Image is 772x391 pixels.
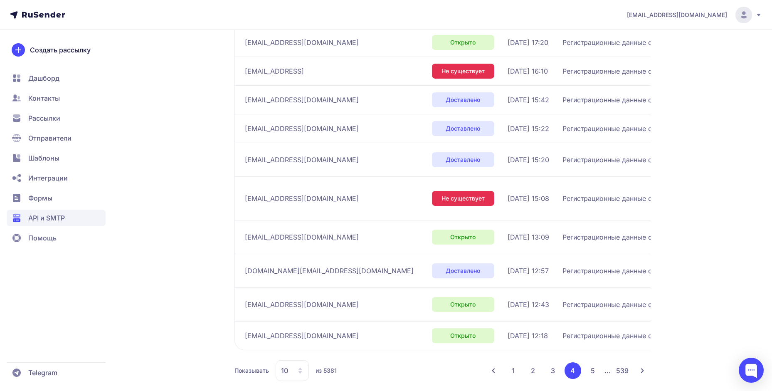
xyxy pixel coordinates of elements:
span: Регистрационные данные от Tehnocentr [562,66,692,76]
span: Открыто [450,38,476,47]
span: [EMAIL_ADDRESS][DOMAIN_NAME] [245,37,359,47]
span: [DATE] 12:57 [508,266,549,276]
span: Интеграции [28,173,68,183]
span: [DATE] 15:42 [508,95,549,105]
button: 3 [545,362,561,379]
button: 539 [614,362,631,379]
span: [EMAIL_ADDRESS][DOMAIN_NAME] [245,95,359,105]
span: [DATE] 15:22 [508,124,549,134]
span: Регистрационные данные от Tehnocentr [562,155,692,165]
span: 10 [281,366,288,376]
span: Регистрационные данные от Tehnocentr [562,37,692,47]
span: Доставлено [446,96,480,104]
span: Показывать [234,366,269,375]
span: из 5381 [316,366,337,375]
span: Контакты [28,93,60,103]
span: API и SMTP [28,213,65,223]
span: Открыто [450,300,476,309]
button: 4 [565,362,581,379]
span: Дашборд [28,73,59,83]
span: [EMAIL_ADDRESS] [245,66,304,76]
span: Рассылки [28,113,60,123]
span: ... [604,366,611,375]
span: Регистрационные данные от Tehnocentr [562,124,692,134]
span: [EMAIL_ADDRESS][DOMAIN_NAME] [245,232,359,242]
span: Регистрационные данные от Tehnocentr [562,193,692,203]
span: [DATE] 15:08 [508,193,549,203]
span: [DATE] 13:09 [508,232,549,242]
button: 5 [585,362,601,379]
span: Шаблоны [28,153,59,163]
span: Отправители [28,133,72,143]
span: Регистрационные данные от Tehnocentr [562,266,692,276]
span: Доставлено [446,156,480,164]
span: Не существует [441,67,485,75]
span: [EMAIL_ADDRESS][DOMAIN_NAME] [245,155,359,165]
span: [DATE] 12:43 [508,299,549,309]
span: Доставлено [446,267,480,275]
span: [DATE] 15:20 [508,155,549,165]
span: [DATE] 17:20 [508,37,548,47]
span: Помощь [28,233,57,243]
span: Не существует [441,194,485,203]
span: [EMAIL_ADDRESS][DOMAIN_NAME] [245,299,359,309]
span: [DATE] 16:10 [508,66,548,76]
span: [EMAIL_ADDRESS][DOMAIN_NAME] [245,193,359,203]
span: Доставлено [446,124,480,133]
span: Открыто [450,233,476,241]
a: Telegram [7,364,106,381]
span: [EMAIL_ADDRESS][DOMAIN_NAME] [245,331,359,341]
span: [EMAIL_ADDRESS][DOMAIN_NAME] [627,11,727,19]
span: Регистрационные данные от Tehnocentr [562,95,692,105]
span: Telegram [28,368,57,378]
span: Регистрационные данные от Tehnocentr [562,331,692,341]
button: 2 [525,362,541,379]
span: Создать рассылку [30,45,91,55]
span: Открыто [450,332,476,340]
span: [EMAIL_ADDRESS][DOMAIN_NAME] [245,124,359,134]
span: Формы [28,193,52,203]
span: Регистрационные данные от Tehnocentr [562,299,692,309]
span: [DATE] 12:18 [508,331,548,341]
span: Регистрационные данные от Tehnocentr [562,232,692,242]
span: [DOMAIN_NAME][EMAIL_ADDRESS][DOMAIN_NAME] [245,266,414,276]
button: 1 [505,362,521,379]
